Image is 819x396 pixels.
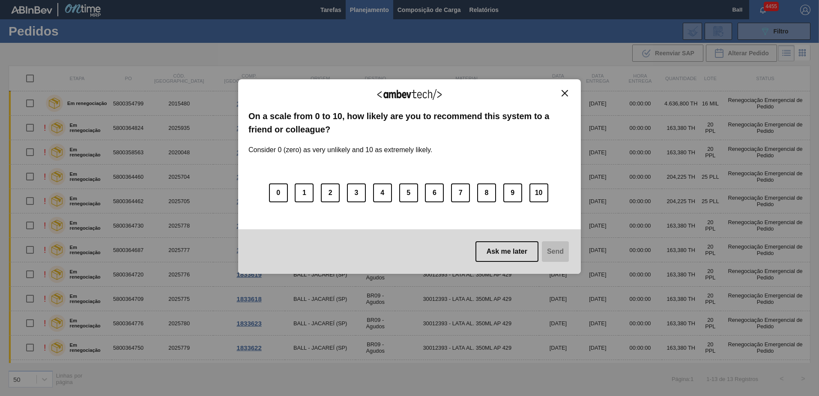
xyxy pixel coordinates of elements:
[503,183,522,202] button: 9
[373,183,392,202] button: 4
[321,183,340,202] button: 2
[529,183,548,202] button: 10
[295,183,314,202] button: 1
[269,183,288,202] button: 0
[425,183,444,202] button: 6
[477,183,496,202] button: 8
[347,183,366,202] button: 3
[248,136,432,154] label: Consider 0 (zero) as very unlikely and 10 as extremely likely.
[475,241,538,262] button: Ask me later
[559,90,571,97] button: Close
[562,90,568,96] img: Close
[399,183,418,202] button: 5
[451,183,470,202] button: 7
[248,110,571,136] label: On a scale from 0 to 10, how likely are you to recommend this system to a friend or colleague?
[377,89,442,100] img: Logo Ambevtech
